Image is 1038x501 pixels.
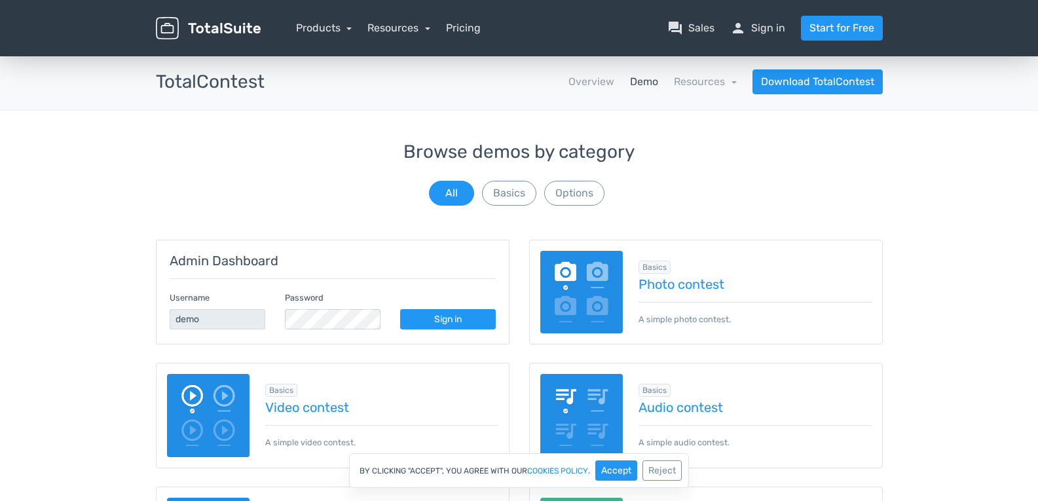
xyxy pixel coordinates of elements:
[540,374,623,457] img: audio-poll.png.webp
[167,374,250,457] img: video-poll.png.webp
[349,453,689,488] div: By clicking "Accept", you agree with our .
[630,74,658,90] a: Demo
[639,302,872,325] p: A simple photo contest.
[674,75,737,88] a: Resources
[667,20,683,36] span: question_answer
[156,17,261,40] img: TotalSuite for WordPress
[642,460,682,481] button: Reject
[639,277,872,291] a: Photo contest
[540,251,623,334] img: image-poll.png.webp
[801,16,883,41] a: Start for Free
[667,20,714,36] a: question_answerSales
[156,142,883,162] h3: Browse demos by category
[595,460,637,481] button: Accept
[429,181,474,206] button: All
[367,22,430,34] a: Resources
[156,72,265,92] h3: TotalContest
[265,400,498,415] a: Video contest
[296,22,352,34] a: Products
[482,181,536,206] button: Basics
[568,74,614,90] a: Overview
[265,425,498,449] p: A simple video contest.
[730,20,785,36] a: personSign in
[639,384,671,397] span: Browse all in Basics
[544,181,604,206] button: Options
[639,425,872,449] p: A simple audio contest.
[639,400,872,415] a: Audio contest
[170,253,496,268] h5: Admin Dashboard
[265,384,297,397] span: Browse all in Basics
[446,20,481,36] a: Pricing
[527,467,588,475] a: cookies policy
[170,291,210,304] label: Username
[400,309,496,329] a: Sign in
[752,69,883,94] a: Download TotalContest
[285,291,324,304] label: Password
[730,20,746,36] span: person
[639,261,671,274] span: Browse all in Basics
